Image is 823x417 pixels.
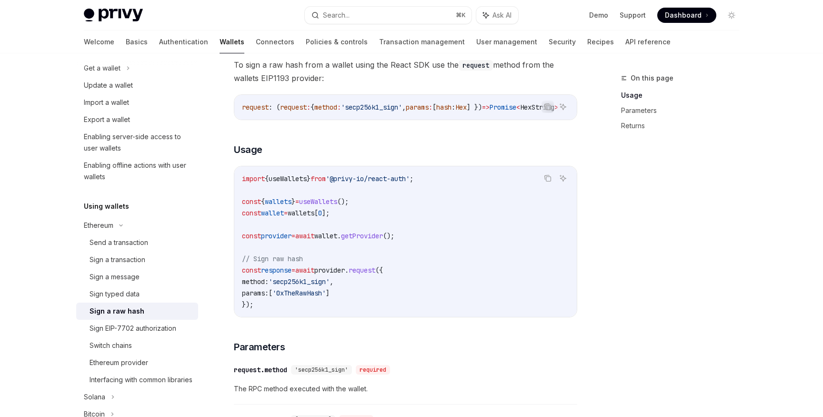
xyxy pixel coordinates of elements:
[345,266,349,275] span: .
[84,160,192,183] div: Enabling offline actions with user wallets
[299,197,337,206] span: useWallets
[459,60,493,71] code: request
[234,340,285,354] span: Parameters
[261,266,291,275] span: response
[76,157,198,185] a: Enabling offline actions with user wallets
[269,277,330,286] span: 'secp256k1_sign'
[307,103,311,112] span: :
[402,103,406,112] span: ,
[587,31,614,53] a: Recipes
[234,58,577,85] span: To sign a raw hash from a wallet using the React SDK use the method from the wallets EIP1193 prov...
[242,103,269,112] span: request
[379,31,465,53] a: Transaction management
[242,174,265,183] span: import
[76,268,198,285] a: Sign a message
[76,354,198,371] a: Ethereum provider
[295,366,348,374] span: 'secp256k1_sign'
[84,220,113,231] div: Ethereum
[554,103,558,112] span: >
[220,31,244,53] a: Wallets
[84,31,114,53] a: Welcome
[242,266,261,275] span: const
[76,285,198,303] a: Sign typed data
[242,254,303,263] span: // Sign raw hash
[90,237,148,248] div: Send a transaction
[76,234,198,251] a: Send a transaction
[84,114,130,125] div: Export a wallet
[482,103,490,112] span: =>
[476,31,537,53] a: User management
[476,7,518,24] button: Ask AI
[288,209,314,217] span: wallets
[242,197,261,206] span: const
[620,10,646,20] a: Support
[284,209,288,217] span: =
[291,266,295,275] span: =
[337,103,341,112] span: :
[305,7,472,24] button: Search...⌘K
[306,31,368,53] a: Policies & controls
[295,232,314,240] span: await
[326,174,410,183] span: '@privy-io/react-auth'
[631,72,673,84] span: On this page
[557,101,569,113] button: Ask AI
[242,209,261,217] span: const
[326,289,330,297] span: ]
[410,174,413,183] span: ;
[520,103,554,112] span: HexString
[159,31,208,53] a: Authentication
[337,197,349,206] span: ();
[665,10,702,20] span: Dashboard
[383,232,394,240] span: ();
[589,10,608,20] a: Demo
[242,300,253,309] span: });
[90,323,176,334] div: Sign EIP-7702 authorization
[242,277,269,286] span: method:
[490,103,516,112] span: Promise
[76,251,198,268] a: Sign a transaction
[375,266,383,275] span: ({
[542,172,554,184] button: Copy the contents from the code block
[90,254,145,265] div: Sign a transaction
[516,103,520,112] span: <
[90,271,140,283] div: Sign a message
[256,31,294,53] a: Connectors
[295,197,299,206] span: =
[621,88,747,103] a: Usage
[269,289,272,297] span: [
[322,209,330,217] span: ];
[76,128,198,157] a: Enabling server-side access to user wallets
[76,337,198,354] a: Switch chains
[76,111,198,128] a: Export a wallet
[295,266,314,275] span: await
[492,10,512,20] span: Ask AI
[406,103,429,112] span: params
[467,103,482,112] span: ] })
[314,209,318,217] span: [
[542,101,554,113] button: Copy the contents from the code block
[84,201,129,212] h5: Using wallets
[314,266,345,275] span: provider
[330,277,333,286] span: ,
[549,31,576,53] a: Security
[76,371,198,388] a: Interfacing with common libraries
[291,232,295,240] span: =
[234,383,577,395] span: The RPC method executed with the wallet.
[242,232,261,240] span: const
[126,31,148,53] a: Basics
[90,288,140,300] div: Sign typed data
[621,103,747,118] a: Parameters
[337,232,341,240] span: .
[265,174,269,183] span: {
[242,289,269,297] span: params:
[625,31,671,53] a: API reference
[76,303,198,320] a: Sign a raw hash
[234,143,262,156] span: Usage
[657,8,716,23] a: Dashboard
[261,197,265,206] span: {
[429,103,432,112] span: :
[84,80,133,91] div: Update a wallet
[314,232,337,240] span: wallet
[90,340,132,351] div: Switch chains
[291,197,295,206] span: }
